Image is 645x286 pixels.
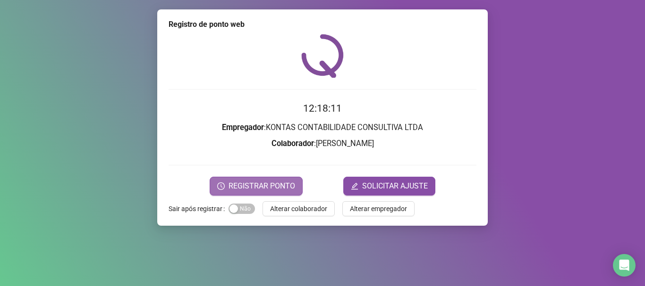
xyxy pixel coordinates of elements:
span: SOLICITAR AJUSTE [362,180,428,192]
label: Sair após registrar [169,201,229,216]
h3: : [PERSON_NAME] [169,138,476,150]
div: Registro de ponto web [169,19,476,30]
img: QRPoint [301,34,344,78]
span: Alterar empregador [350,204,407,214]
div: Open Intercom Messenger [613,254,636,277]
button: REGISTRAR PONTO [210,177,303,196]
span: clock-circle [217,182,225,190]
time: 12:18:11 [303,103,342,114]
span: Alterar colaborador [270,204,327,214]
strong: Empregador [222,123,264,132]
h3: : KONTAS CONTABILIDADE CONSULTIVA LTDA [169,122,476,134]
button: editSOLICITAR AJUSTE [343,177,435,196]
span: REGISTRAR PONTO [229,180,295,192]
button: Alterar empregador [342,201,415,216]
button: Alterar colaborador [263,201,335,216]
span: edit [351,182,358,190]
strong: Colaborador [272,139,314,148]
